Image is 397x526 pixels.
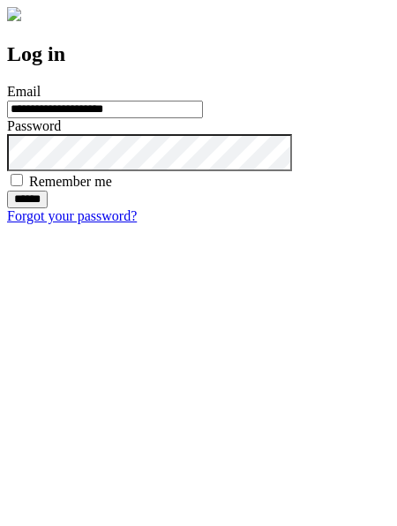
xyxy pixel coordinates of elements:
label: Remember me [29,174,112,189]
img: logo-4e3dc11c47720685a147b03b5a06dd966a58ff35d612b21f08c02c0306f2b779.png [7,7,21,21]
a: Forgot your password? [7,208,137,223]
label: Password [7,118,61,133]
label: Email [7,84,41,99]
h2: Log in [7,42,390,66]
